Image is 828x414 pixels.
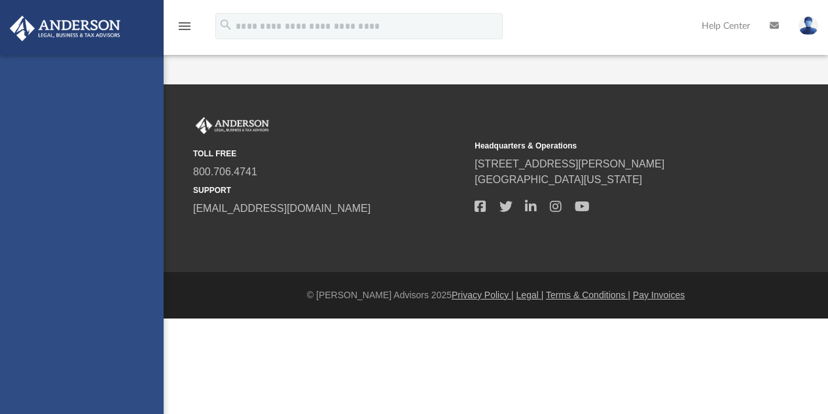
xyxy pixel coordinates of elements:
[475,158,664,169] a: [STREET_ADDRESS][PERSON_NAME]
[799,16,818,35] img: User Pic
[6,16,124,41] img: Anderson Advisors Platinum Portal
[193,148,465,160] small: TOLL FREE
[546,290,630,300] a: Terms & Conditions |
[633,290,685,300] a: Pay Invoices
[516,290,544,300] a: Legal |
[193,184,465,196] small: SUPPORT
[193,117,272,134] img: Anderson Advisors Platinum Portal
[164,288,828,302] div: © [PERSON_NAME] Advisors 2025
[475,140,747,152] small: Headquarters & Operations
[177,25,192,34] a: menu
[452,290,514,300] a: Privacy Policy |
[219,18,233,32] i: search
[193,166,257,177] a: 800.706.4741
[177,18,192,34] i: menu
[475,174,642,185] a: [GEOGRAPHIC_DATA][US_STATE]
[193,203,370,214] a: [EMAIL_ADDRESS][DOMAIN_NAME]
